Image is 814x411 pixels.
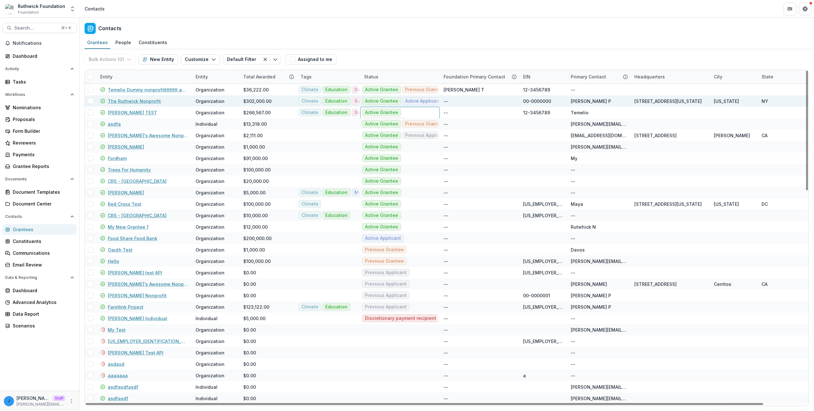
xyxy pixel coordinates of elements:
[196,166,224,173] div: Organization
[3,23,77,33] button: Search...
[567,73,610,80] div: Primary Contact
[714,201,739,207] div: [US_STATE]
[325,98,348,104] span: Education
[85,38,110,47] div: Grantees
[523,292,550,299] div: 00-0000001
[444,98,448,104] div: --
[108,109,157,116] a: [PERSON_NAME] TEST
[181,54,220,64] button: Customize
[3,114,77,125] a: Proposals
[3,90,77,100] button: Open Workflows
[444,315,448,322] div: --
[85,37,110,49] a: Grantees
[762,201,768,207] div: DC
[196,86,224,93] div: Organization
[325,110,348,115] span: Education
[571,166,575,173] div: --
[571,235,575,242] div: --
[571,281,607,287] div: [PERSON_NAME]
[192,70,239,84] div: Entity
[571,201,583,207] div: Maya
[196,235,224,242] div: Organization
[631,70,710,84] div: Headquarters
[96,73,116,80] div: Entity
[196,109,224,116] div: Organization
[136,38,170,47] div: Constituents
[405,98,441,104] span: Active Applicant
[365,293,407,298] span: Previous Applicant
[13,163,72,170] div: Grantee Reports
[196,258,224,265] div: Organization
[3,309,77,319] a: Data Report
[325,213,348,218] span: Education
[297,70,360,84] div: Tags
[196,361,224,367] div: Organization
[243,109,271,116] div: $266,567.00
[196,315,217,322] div: Individual
[714,281,731,287] div: Cerritos
[365,236,401,241] span: Active Applicant
[444,281,448,287] div: --
[85,5,105,12] div: Contacts
[758,70,805,84] div: State
[571,361,575,367] div: --
[567,70,631,84] div: Primary Contact
[196,201,224,207] div: Organization
[444,258,448,265] div: --
[301,98,318,104] span: Climate
[571,315,575,322] div: --
[355,87,386,92] span: Summer Cycle
[360,70,440,84] div: Status
[571,86,575,93] div: --
[108,315,167,322] a: [PERSON_NAME] Individual
[13,189,72,195] div: Document Templates
[5,92,68,97] span: Workflows
[571,132,627,139] div: [EMAIL_ADDRESS][DOMAIN_NAME]
[444,144,448,150] div: --
[758,73,777,80] div: State
[196,304,224,310] div: Organization
[108,144,144,150] a: [PERSON_NAME]
[196,292,224,299] div: Organization
[3,77,77,87] a: Tasks
[113,38,134,47] div: People
[108,246,133,253] a: Oauth Test
[239,70,297,84] div: Total Awarded
[68,397,75,405] button: More
[5,214,68,219] span: Contacts
[301,110,318,115] span: Climate
[196,372,224,379] div: Organization
[405,133,447,138] span: Previous Applicant
[519,73,534,80] div: EIN
[13,41,74,46] span: Notifications
[243,86,269,93] div: $36,222.00
[710,70,758,84] div: City
[3,212,77,222] button: Open Contacts
[571,269,575,276] div: --
[571,212,575,219] div: --
[108,361,124,367] a: asdasd
[108,292,167,299] a: [PERSON_NAME] Nonprofit
[523,304,563,310] div: [US_EMPLOYER_IDENTIFICATION_NUMBER]
[301,304,318,310] span: Climate
[108,155,127,162] a: Fordham
[196,327,224,333] div: Organization
[365,259,404,264] span: Previous Grantee
[270,54,280,64] button: Toggle menu
[571,304,611,310] div: [PERSON_NAME] P
[444,212,448,219] div: --
[192,73,212,80] div: Entity
[3,259,77,270] a: Email Review
[18,10,39,15] span: Foundation
[523,212,563,219] div: [US_EMPLOYER_IDENTIFICATION_NUMBER]
[243,349,256,356] div: $0.00
[13,116,72,123] div: Proposals
[3,102,77,113] a: Nominations
[571,292,611,299] div: [PERSON_NAME] P
[243,98,272,104] div: $302,000.00
[108,281,188,287] a: [PERSON_NAME]'s Awesome Nonprofit
[444,166,448,173] div: --
[571,327,627,333] div: [PERSON_NAME][EMAIL_ADDRESS][DOMAIN_NAME]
